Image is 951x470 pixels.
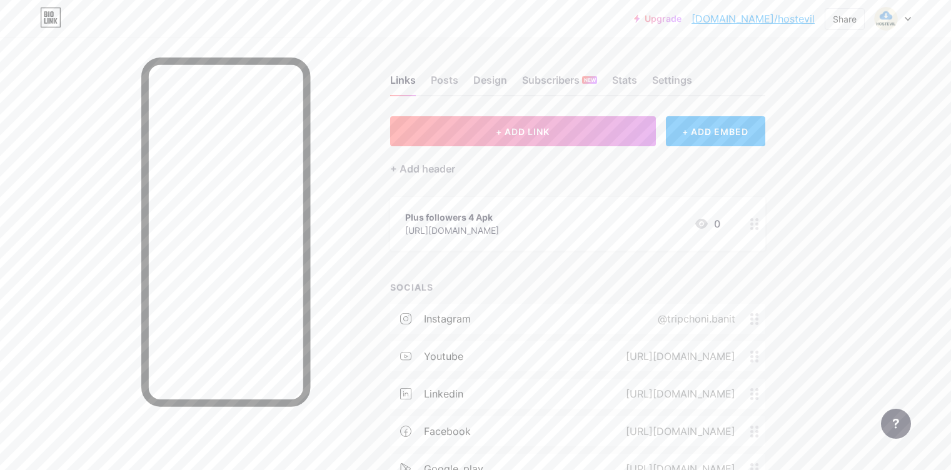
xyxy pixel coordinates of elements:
[606,349,750,364] div: [URL][DOMAIN_NAME]
[424,311,471,326] div: instagram
[473,72,507,95] div: Design
[424,386,463,401] div: linkedin
[606,424,750,439] div: [URL][DOMAIN_NAME]
[522,72,597,95] div: Subscribers
[424,349,463,364] div: youtube
[612,72,637,95] div: Stats
[390,161,455,176] div: + Add header
[666,116,765,146] div: + ADD EMBED
[874,7,898,31] img: hostevil
[606,386,750,401] div: [URL][DOMAIN_NAME]
[390,72,416,95] div: Links
[405,211,499,224] div: Plus followers 4 Apk
[390,281,765,294] div: SOCIALS
[634,14,682,24] a: Upgrade
[390,116,656,146] button: + ADD LINK
[692,11,815,26] a: [DOMAIN_NAME]/hostevil
[694,216,720,231] div: 0
[405,224,499,237] div: [URL][DOMAIN_NAME]
[496,126,550,137] span: + ADD LINK
[638,311,750,326] div: @tripchoni.banit
[833,12,857,26] div: Share
[584,76,596,84] span: NEW
[431,72,458,95] div: Posts
[652,72,692,95] div: Settings
[424,424,471,439] div: facebook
